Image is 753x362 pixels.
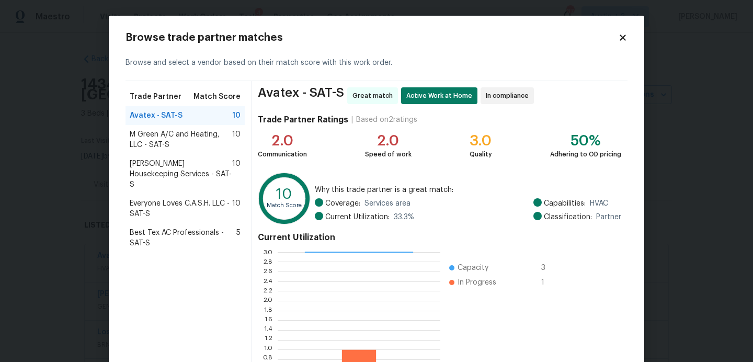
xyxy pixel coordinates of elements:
div: Communication [258,149,307,160]
span: [PERSON_NAME] Housekeeping Services - SAT-S [130,159,232,190]
span: 10 [232,159,241,190]
text: 1.8 [264,308,272,314]
text: 2.8 [263,258,272,265]
text: 1.2 [265,337,272,343]
span: Avatex - SAT-S [258,87,344,104]
span: In compliance [486,90,533,101]
text: 2.2 [264,288,272,294]
span: 1 [541,277,558,288]
span: M Green A/C and Heating, LLC - SAT-S [130,129,232,150]
div: Browse and select a vendor based on their match score with this work order. [125,45,627,81]
text: 3.0 [263,249,272,255]
span: Capacity [458,263,488,273]
text: 2.6 [264,268,272,275]
span: Great match [352,90,397,101]
span: 10 [232,110,241,121]
span: Classification: [544,212,592,222]
span: HVAC [590,198,608,209]
span: 33.3 % [394,212,414,222]
text: 2.0 [263,298,272,304]
div: Based on 2 ratings [356,115,417,125]
span: Current Utilization: [325,212,390,222]
span: Capabilities: [544,198,586,209]
div: 2.0 [365,135,412,146]
span: In Progress [458,277,496,288]
h4: Trade Partner Ratings [258,115,348,125]
span: Coverage: [325,198,360,209]
div: 3.0 [470,135,492,146]
div: Adhering to OD pricing [550,149,621,160]
div: Speed of work [365,149,412,160]
text: 10 [276,187,292,201]
span: Everyone Loves C.A.S.H. LLC - SAT-S [130,198,232,219]
span: Services area [364,198,410,209]
span: 5 [236,228,241,248]
span: 10 [232,198,241,219]
span: Best Tex AC Professionals - SAT-S [130,228,236,248]
span: Why this trade partner is a great match: [315,185,621,195]
text: 1.0 [264,346,272,353]
div: 2.0 [258,135,307,146]
span: 10 [232,129,241,150]
div: | [348,115,356,125]
span: Trade Partner [130,92,181,102]
text: 1.6 [265,317,272,323]
span: Avatex - SAT-S [130,110,182,121]
span: 3 [541,263,558,273]
span: Match Score [193,92,241,102]
h4: Current Utilization [258,232,621,243]
div: Quality [470,149,492,160]
text: 2.4 [263,278,272,285]
span: Active Work at Home [406,90,476,101]
text: 1.4 [264,327,272,333]
span: Partner [596,212,621,222]
h2: Browse trade partner matches [125,32,618,43]
div: 50% [550,135,621,146]
text: Match Score [267,202,302,208]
